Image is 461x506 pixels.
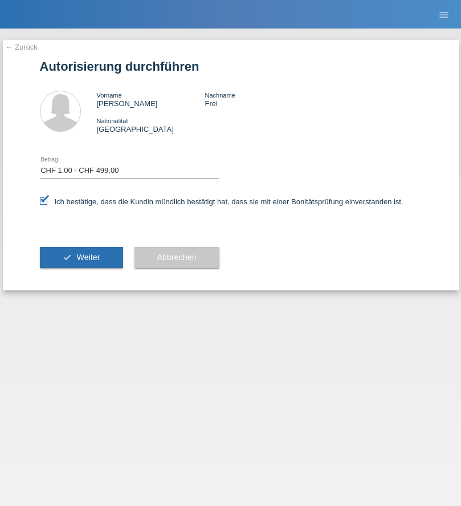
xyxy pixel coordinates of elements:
span: Nachname [205,92,235,99]
i: menu [438,9,450,21]
div: [PERSON_NAME] [97,91,205,108]
button: Abbrechen [134,247,219,269]
i: check [63,253,72,262]
div: Frei [205,91,313,108]
span: Nationalität [97,118,128,124]
button: check Weiter [40,247,123,269]
span: Abbrechen [157,253,197,262]
span: Vorname [97,92,122,99]
span: Weiter [76,253,100,262]
div: [GEOGRAPHIC_DATA] [97,116,205,133]
a: ← Zurück [6,43,38,51]
h1: Autorisierung durchführen [40,59,422,74]
label: Ich bestätige, dass die Kundin mündlich bestätigt hat, dass sie mit einer Bonitätsprüfung einvers... [40,197,403,206]
a: menu [433,11,455,18]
